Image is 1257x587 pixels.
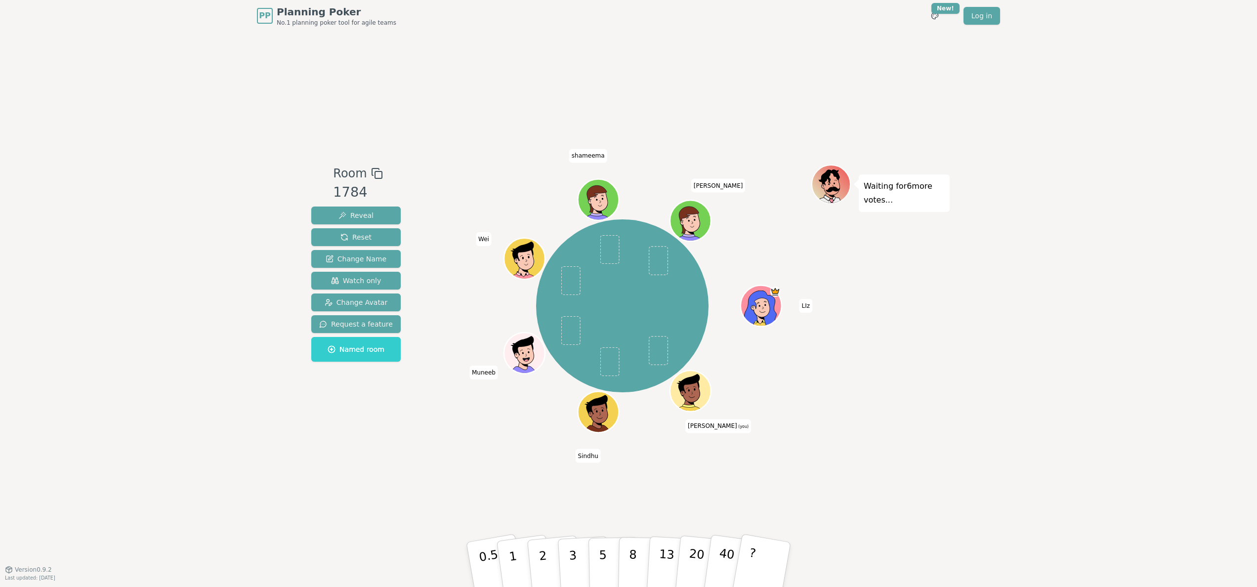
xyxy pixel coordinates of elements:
[259,10,270,22] span: PP
[277,19,396,27] span: No.1 planning poker tool for agile teams
[333,165,367,182] span: Room
[311,228,401,246] button: Reset
[576,449,601,462] span: Click to change your name
[311,207,401,224] button: Reveal
[469,366,498,379] span: Click to change your name
[325,297,388,307] span: Change Avatar
[311,315,401,333] button: Request a feature
[799,299,813,313] span: Click to change your name
[311,272,401,290] button: Watch only
[326,254,386,264] span: Change Name
[737,424,749,429] span: (you)
[5,575,55,581] span: Last updated: [DATE]
[319,319,393,329] span: Request a feature
[340,232,372,242] span: Reset
[277,5,396,19] span: Planning Poker
[926,7,944,25] button: New!
[338,210,374,220] span: Reveal
[331,276,381,286] span: Watch only
[569,149,607,163] span: Click to change your name
[931,3,960,14] div: New!
[311,250,401,268] button: Change Name
[964,7,1000,25] a: Log in
[15,566,52,574] span: Version 0.9.2
[770,287,780,297] span: LIz is the host
[257,5,396,27] a: PPPlanning PokerNo.1 planning poker tool for agile teams
[333,182,382,203] div: 1784
[5,566,52,574] button: Version0.9.2
[328,344,384,354] span: Named room
[311,337,401,362] button: Named room
[311,293,401,311] button: Change Avatar
[671,372,710,410] button: Click to change your avatar
[864,179,945,207] p: Waiting for 6 more votes...
[476,232,492,246] span: Click to change your name
[685,419,751,433] span: Click to change your name
[691,178,746,192] span: Click to change your name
